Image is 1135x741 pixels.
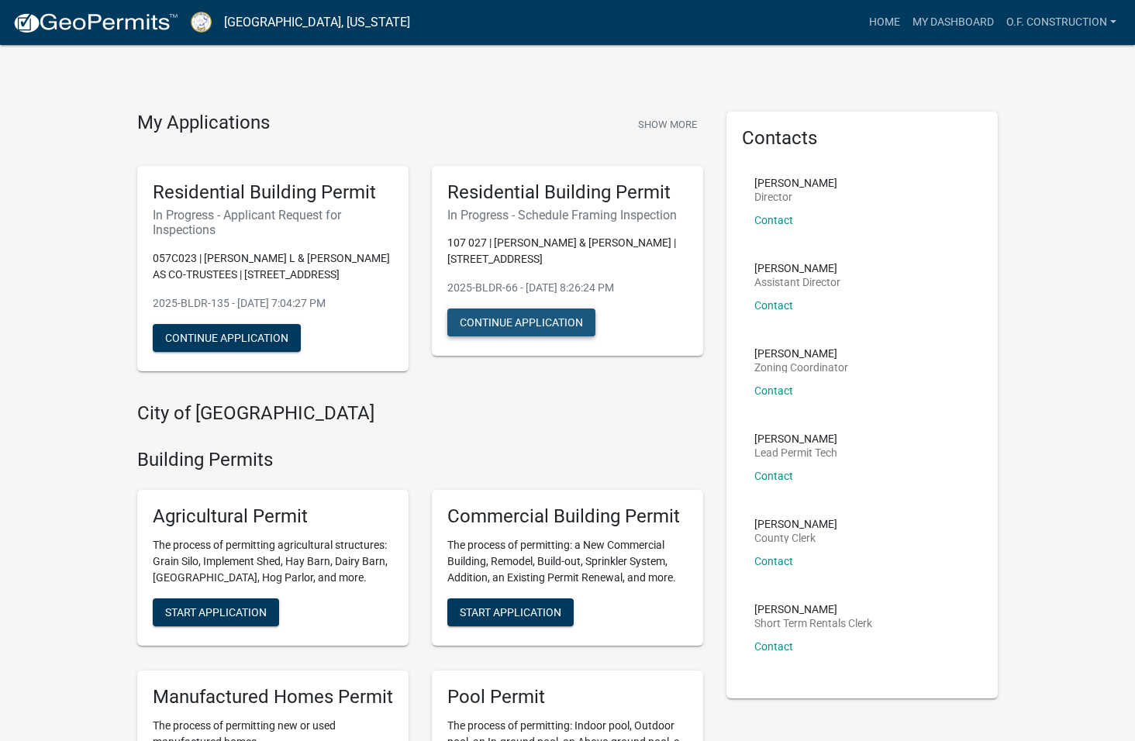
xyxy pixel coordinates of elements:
p: Short Term Rentals Clerk [754,618,872,629]
p: Assistant Director [754,277,840,288]
p: Director [754,191,837,202]
p: 057C023 | [PERSON_NAME] L & [PERSON_NAME] AS CO-TRUSTEES | [STREET_ADDRESS] [153,250,393,283]
a: Contact [754,214,793,226]
h5: Residential Building Permit [447,181,688,204]
p: 2025-BLDR-66 - [DATE] 8:26:24 PM [447,280,688,296]
h4: My Applications [137,112,270,135]
p: 2025-BLDR-135 - [DATE] 7:04:27 PM [153,295,393,312]
h5: Commercial Building Permit [447,505,688,528]
p: [PERSON_NAME] [754,433,837,444]
a: Contact [754,299,793,312]
a: Contact [754,555,793,567]
p: [PERSON_NAME] [754,604,872,615]
a: [GEOGRAPHIC_DATA], [US_STATE] [224,9,410,36]
button: Continue Application [153,324,301,352]
a: Contact [754,470,793,482]
h6: In Progress - Schedule Framing Inspection [447,208,688,222]
button: Continue Application [447,308,595,336]
h6: In Progress - Applicant Request for Inspections [153,208,393,237]
h5: Agricultural Permit [153,505,393,528]
button: Show More [632,112,703,137]
span: Start Application [165,606,267,619]
p: [PERSON_NAME] [754,263,840,274]
p: Zoning Coordinator [754,362,848,373]
button: Start Application [447,598,574,626]
a: Contact [754,640,793,653]
p: 107 027 | [PERSON_NAME] & [PERSON_NAME] | [STREET_ADDRESS] [447,235,688,267]
h5: Pool Permit [447,686,688,708]
p: The process of permitting: a New Commercial Building, Remodel, Build-out, Sprinkler System, Addit... [447,537,688,586]
span: Start Application [460,606,561,619]
img: Putnam County, Georgia [191,12,212,33]
p: [PERSON_NAME] [754,177,837,188]
h4: City of [GEOGRAPHIC_DATA] [137,402,703,425]
h5: Manufactured Homes Permit [153,686,393,708]
a: Contact [754,384,793,397]
button: Start Application [153,598,279,626]
a: O.F. Construction [1000,8,1123,37]
h5: Contacts [742,127,982,150]
a: My Dashboard [906,8,1000,37]
a: Home [863,8,906,37]
p: The process of permitting agricultural structures: Grain Silo, Implement Shed, Hay Barn, Dairy Ba... [153,537,393,586]
p: Lead Permit Tech [754,447,837,458]
h5: Residential Building Permit [153,181,393,204]
p: [PERSON_NAME] [754,519,837,529]
p: [PERSON_NAME] [754,348,848,359]
h4: Building Permits [137,449,703,471]
p: County Clerk [754,532,837,543]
